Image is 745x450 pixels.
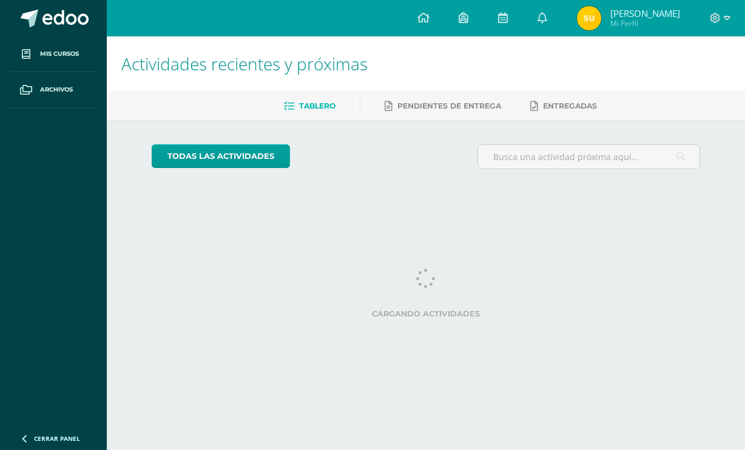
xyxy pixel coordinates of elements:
[152,144,290,168] a: todas las Actividades
[530,96,597,116] a: Entregadas
[121,52,368,75] span: Actividades recientes y próximas
[543,101,597,110] span: Entregadas
[40,85,73,95] span: Archivos
[610,7,680,19] span: [PERSON_NAME]
[577,6,601,30] img: f8996263566baac0594ca4b76eec940c.png
[299,101,335,110] span: Tablero
[385,96,501,116] a: Pendientes de entrega
[397,101,501,110] span: Pendientes de entrega
[152,309,701,318] label: Cargando actividades
[478,145,700,169] input: Busca una actividad próxima aquí...
[10,72,97,108] a: Archivos
[284,96,335,116] a: Tablero
[610,18,680,29] span: Mi Perfil
[34,434,80,443] span: Cerrar panel
[10,36,97,72] a: Mis cursos
[40,49,79,59] span: Mis cursos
